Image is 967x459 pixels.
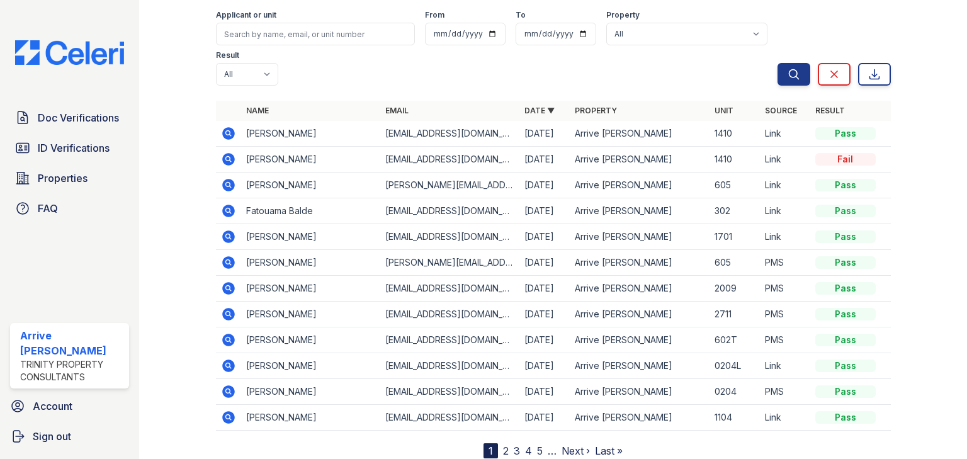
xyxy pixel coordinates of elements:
div: Pass [815,179,876,191]
td: [PERSON_NAME] [241,327,380,353]
span: … [548,443,557,458]
td: Arrive [PERSON_NAME] [570,173,709,198]
div: Trinity Property Consultants [20,358,124,383]
span: Properties [38,171,88,186]
td: 302 [710,198,760,224]
td: Arrive [PERSON_NAME] [570,302,709,327]
div: Pass [815,360,876,372]
td: Arrive [PERSON_NAME] [570,198,709,224]
div: Pass [815,282,876,295]
a: FAQ [10,196,129,221]
td: Arrive [PERSON_NAME] [570,147,709,173]
td: [PERSON_NAME] [241,302,380,327]
td: [DATE] [519,173,570,198]
div: Pass [815,334,876,346]
td: [PERSON_NAME] [241,379,380,405]
div: Pass [815,205,876,217]
label: Property [606,10,640,20]
a: Properties [10,166,129,191]
div: 1 [483,443,498,458]
td: Arrive [PERSON_NAME] [570,121,709,147]
td: [EMAIL_ADDRESS][DOMAIN_NAME] [380,353,519,379]
td: PMS [760,379,810,405]
td: 605 [710,173,760,198]
a: Unit [715,106,733,115]
td: PMS [760,276,810,302]
td: [PERSON_NAME][EMAIL_ADDRESS][PERSON_NAME][DOMAIN_NAME] [380,173,519,198]
td: [DATE] [519,250,570,276]
td: Arrive [PERSON_NAME] [570,276,709,302]
label: Applicant or unit [216,10,276,20]
td: Link [760,147,810,173]
td: [PERSON_NAME] [241,250,380,276]
td: [PERSON_NAME] [241,276,380,302]
div: Pass [815,230,876,243]
td: Link [760,353,810,379]
td: Arrive [PERSON_NAME] [570,353,709,379]
td: Fatouama Balde [241,198,380,224]
td: 1701 [710,224,760,250]
label: From [425,10,444,20]
a: Result [815,106,845,115]
td: [DATE] [519,379,570,405]
td: [DATE] [519,276,570,302]
td: PMS [760,327,810,353]
a: Email [385,106,409,115]
td: [DATE] [519,405,570,431]
span: Account [33,399,72,414]
td: Link [760,121,810,147]
td: 2711 [710,302,760,327]
td: [PERSON_NAME] [241,147,380,173]
td: [EMAIL_ADDRESS][DOMAIN_NAME] [380,379,519,405]
td: [DATE] [519,327,570,353]
td: 0204 [710,379,760,405]
img: CE_Logo_Blue-a8612792a0a2168367f1c8372b55b34899dd931a85d93a1a3d3e32e68fde9ad4.png [5,40,134,65]
td: 0204L [710,353,760,379]
td: [DATE] [519,353,570,379]
td: 1104 [710,405,760,431]
td: [PERSON_NAME] [241,224,380,250]
a: 3 [514,445,520,457]
td: [PERSON_NAME] [241,353,380,379]
a: Sign out [5,424,134,449]
td: [PERSON_NAME] [241,121,380,147]
td: Link [760,198,810,224]
td: 602T [710,327,760,353]
td: [DATE] [519,302,570,327]
div: Pass [815,256,876,269]
div: Pass [815,385,876,398]
a: Source [765,106,797,115]
span: ID Verifications [38,140,110,156]
td: [EMAIL_ADDRESS][DOMAIN_NAME] [380,302,519,327]
td: 2009 [710,276,760,302]
input: Search by name, email, or unit number [216,23,415,45]
td: [EMAIL_ADDRESS][DOMAIN_NAME] [380,121,519,147]
td: [EMAIL_ADDRESS][DOMAIN_NAME] [380,405,519,431]
td: [PERSON_NAME] [241,173,380,198]
td: [DATE] [519,121,570,147]
div: Pass [815,308,876,320]
a: Account [5,394,134,419]
label: Result [216,50,239,60]
td: [DATE] [519,147,570,173]
a: 4 [525,445,532,457]
td: [DATE] [519,198,570,224]
div: Arrive [PERSON_NAME] [20,328,124,358]
div: Pass [815,411,876,424]
a: ID Verifications [10,135,129,161]
td: Arrive [PERSON_NAME] [570,405,709,431]
td: [EMAIL_ADDRESS][DOMAIN_NAME] [380,224,519,250]
a: 5 [537,445,543,457]
span: Sign out [33,429,71,444]
td: PMS [760,302,810,327]
td: [EMAIL_ADDRESS][DOMAIN_NAME] [380,198,519,224]
td: Arrive [PERSON_NAME] [570,224,709,250]
a: Last » [595,445,623,457]
td: [EMAIL_ADDRESS][DOMAIN_NAME] [380,327,519,353]
td: [EMAIL_ADDRESS][DOMAIN_NAME] [380,147,519,173]
td: Arrive [PERSON_NAME] [570,327,709,353]
td: Link [760,224,810,250]
span: FAQ [38,201,58,216]
td: 1410 [710,121,760,147]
